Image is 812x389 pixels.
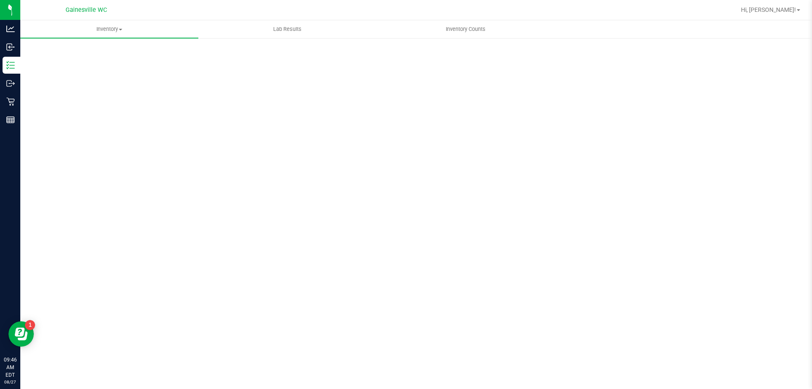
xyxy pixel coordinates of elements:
inline-svg: Analytics [6,25,15,33]
inline-svg: Outbound [6,79,15,88]
inline-svg: Inventory [6,61,15,69]
p: 08/27 [4,379,16,385]
inline-svg: Retail [6,97,15,106]
inline-svg: Reports [6,116,15,124]
a: Inventory [20,20,198,38]
iframe: Resource center [8,321,34,347]
span: Hi, [PERSON_NAME]! [741,6,796,13]
inline-svg: Inbound [6,43,15,51]
span: Inventory [20,25,198,33]
p: 09:46 AM EDT [4,356,16,379]
a: Lab Results [198,20,376,38]
span: Gainesville WC [66,6,107,14]
iframe: Resource center unread badge [25,320,35,330]
span: Lab Results [262,25,313,33]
